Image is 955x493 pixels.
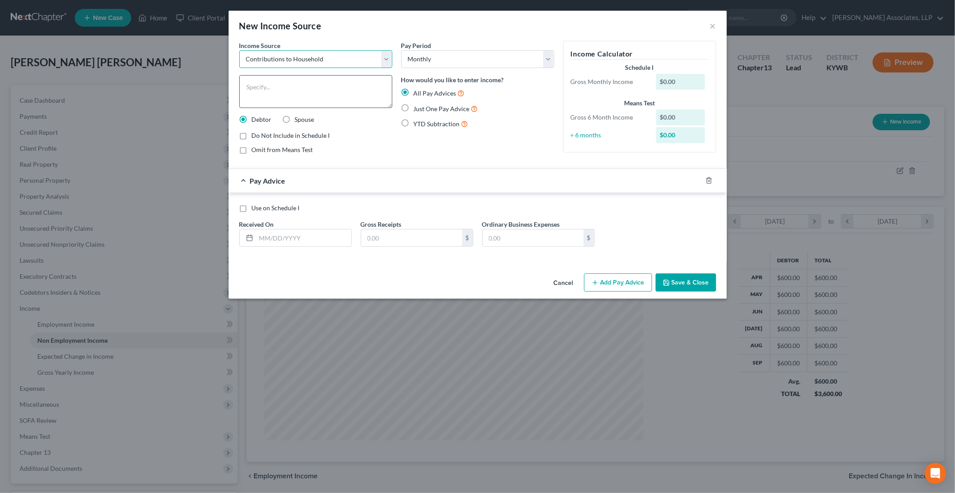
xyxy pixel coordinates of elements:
[239,220,274,228] span: Received On
[710,20,716,31] button: ×
[571,48,709,60] h5: Income Calculator
[361,229,462,246] input: 0.00
[656,127,705,143] div: $0.00
[295,116,314,123] span: Spouse
[401,41,431,50] label: Pay Period
[656,273,716,292] button: Save & Close
[361,220,402,229] label: Gross Receipts
[656,109,705,125] div: $0.00
[566,113,652,122] div: Gross 6 Month Income
[401,75,504,84] label: How would you like to enter income?
[571,99,709,108] div: Means Test
[566,77,652,86] div: Gross Monthly Income
[414,120,460,128] span: YTD Subtraction
[584,229,594,246] div: $
[239,20,322,32] div: New Income Source
[482,220,560,229] label: Ordinary Business Expenses
[547,274,580,292] button: Cancel
[584,273,652,292] button: Add Pay Advice
[250,176,286,185] span: Pay Advice
[252,146,313,153] span: Omit from Means Test
[414,105,470,112] span: Just One Pay Advice
[566,131,652,140] div: ÷ 6 months
[571,63,709,72] div: Schedule I
[925,463,946,484] div: Open Intercom Messenger
[414,89,456,97] span: All Pay Advices
[252,132,330,139] span: Do Not Include in Schedule I
[656,74,705,90] div: $0.00
[252,116,272,123] span: Debtor
[252,204,300,212] span: Use on Schedule I
[256,229,351,246] input: MM/DD/YYYY
[239,42,281,49] span: Income Source
[483,229,584,246] input: 0.00
[462,229,473,246] div: $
